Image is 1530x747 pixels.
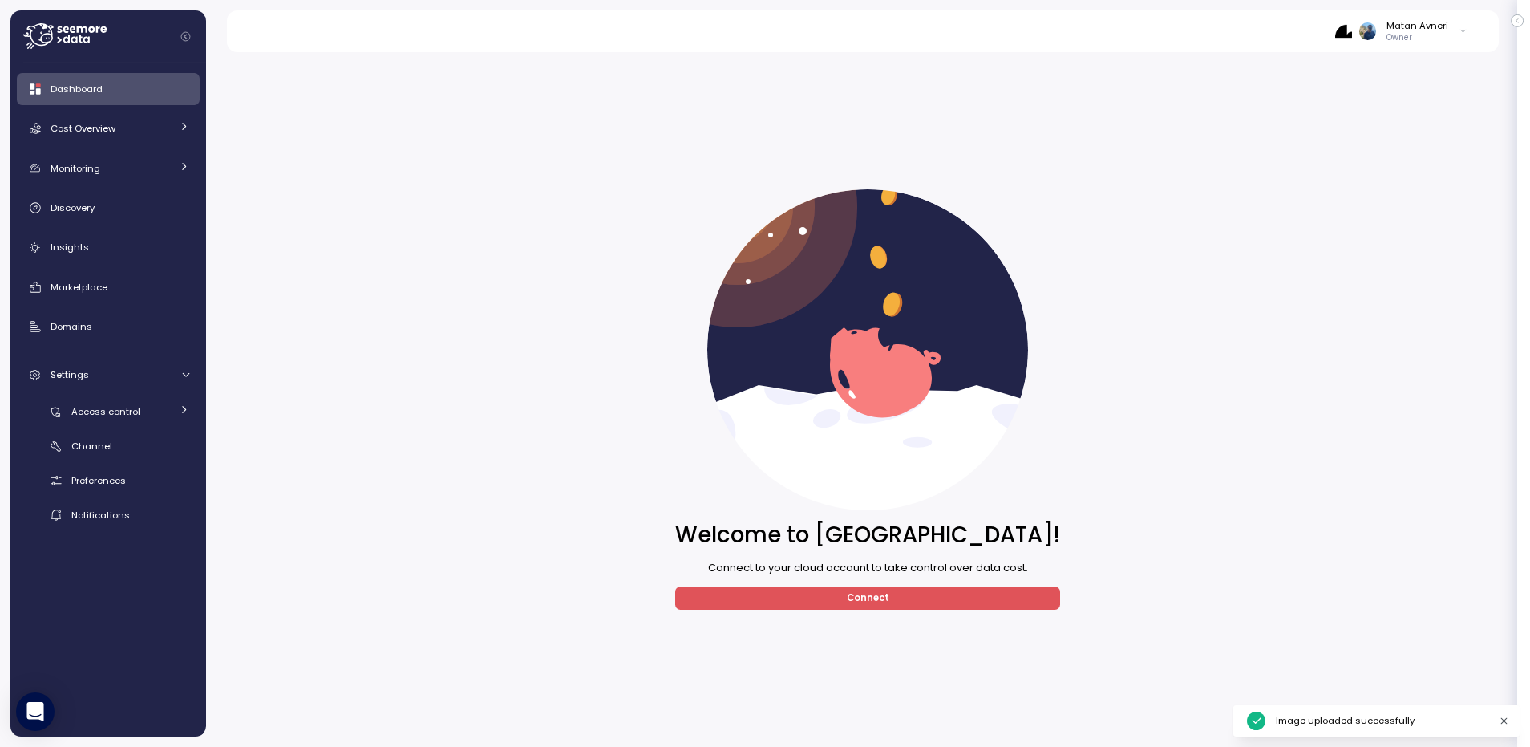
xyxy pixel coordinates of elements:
span: Domains [51,320,92,333]
button: Collapse navigation [176,30,196,43]
a: Domains [17,311,200,343]
a: Insights [17,232,200,264]
span: Insights [51,241,89,254]
a: Access control [17,399,200,425]
span: Discovery [51,201,95,214]
img: splash [707,189,1028,510]
a: Preferences [17,468,200,494]
span: Monitoring [51,162,100,175]
a: Channel [17,433,200,460]
div: Matan Avneri [1386,19,1448,32]
span: Marketplace [51,281,107,294]
span: Notifications [71,509,130,522]
span: Dashboard [51,83,103,95]
a: Settings [17,359,200,391]
a: Discovery [17,192,200,224]
span: Connect [847,587,889,609]
span: Cost Overview [51,122,115,135]
div: Image uploaded successfully [1276,714,1488,727]
a: Cost Overview [17,112,200,144]
span: Access control [71,405,140,418]
a: Dashboard [17,73,200,105]
span: Preferences [71,474,126,487]
a: Marketplace [17,271,200,303]
a: Notifications [17,502,200,529]
span: Channel [71,440,112,453]
img: 68b85438e78823e8cb7db339.PNG [1335,22,1352,39]
div: Open Intercom Messenger [16,692,55,731]
span: Settings [51,368,89,381]
a: Connect [675,587,1060,610]
p: Connect to your cloud account to take control over data cost. [708,560,1028,576]
img: ALV-UjWJKWBWbuLwiyD9AJcQ8O2sfyZk8-JsD2a03qHMRYwfFXlb77qC2PEMvN5enqtjrcKYhO3VIJTSxFDaFAl5vSLrnIjgi... [1359,22,1376,39]
p: Owner [1386,32,1448,43]
h1: Welcome to [GEOGRAPHIC_DATA]! [675,521,1060,550]
a: Monitoring [17,152,200,185]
